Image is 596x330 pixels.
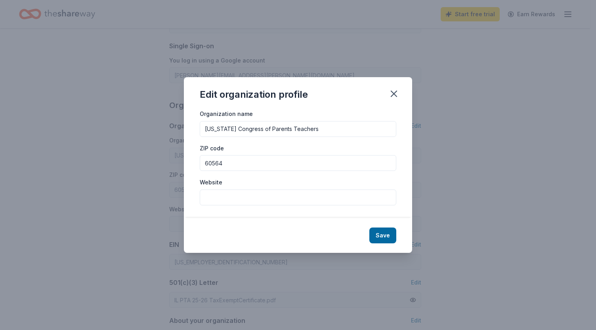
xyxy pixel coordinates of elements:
[200,110,253,118] label: Organization name
[369,228,396,243] button: Save
[200,155,396,171] input: 12345 (U.S. only)
[200,144,224,152] label: ZIP code
[200,178,222,186] label: Website
[200,88,308,101] div: Edit organization profile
